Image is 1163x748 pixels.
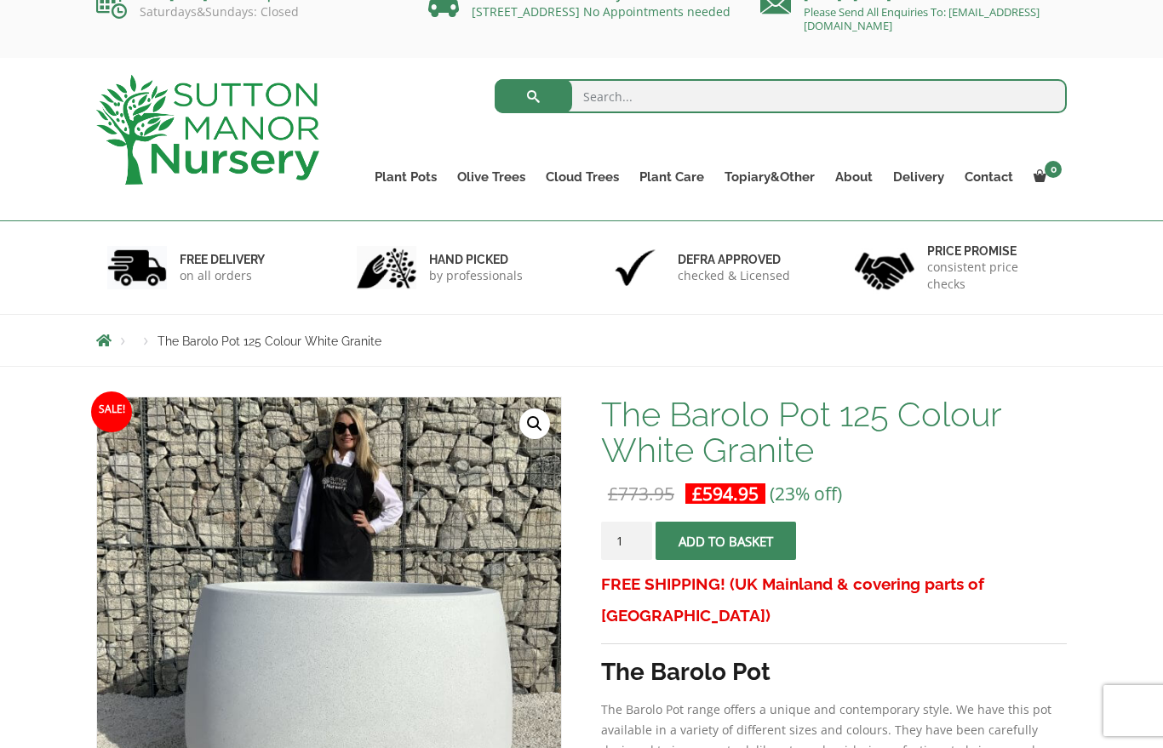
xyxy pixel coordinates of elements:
[364,165,447,189] a: Plant Pots
[692,482,702,505] span: £
[601,658,771,686] strong: The Barolo Pot
[519,408,550,439] a: View full-screen image gallery
[605,246,665,289] img: 3.jpg
[536,165,629,189] a: Cloud Trees
[927,243,1057,259] h6: Price promise
[656,522,796,560] button: Add to basket
[601,568,1067,631] h3: FREE SHIPPING! (UK Mainland & covering parts of [GEOGRAPHIC_DATA])
[883,165,954,189] a: Delivery
[429,267,523,284] p: by professionals
[678,252,790,267] h6: Defra approved
[954,165,1023,189] a: Contact
[804,4,1040,33] a: Please Send All Enquiries To: [EMAIL_ADDRESS][DOMAIN_NAME]
[107,246,167,289] img: 1.jpg
[447,165,536,189] a: Olive Trees
[601,397,1067,468] h1: The Barolo Pot 125 Colour White Granite
[96,5,403,19] p: Saturdays&Sundays: Closed
[1023,165,1067,189] a: 0
[429,252,523,267] h6: hand picked
[180,267,265,284] p: on all orders
[608,482,674,505] bdi: 773.95
[855,242,914,294] img: 4.jpg
[714,165,825,189] a: Topiary&Other
[692,482,759,505] bdi: 594.95
[472,3,730,20] a: [STREET_ADDRESS] No Appointments needed
[678,267,790,284] p: checked & Licensed
[770,482,842,505] span: (23% off)
[158,334,381,348] span: The Barolo Pot 125 Colour White Granite
[601,522,652,560] input: Product quantity
[91,391,132,432] span: Sale!
[180,252,265,267] h6: FREE DELIVERY
[96,334,1067,347] nav: Breadcrumbs
[825,165,883,189] a: About
[608,482,618,505] span: £
[927,259,1057,293] p: consistent price checks
[495,79,1068,113] input: Search...
[629,165,714,189] a: Plant Care
[1045,161,1062,178] span: 0
[96,75,319,185] img: logo
[357,246,416,289] img: 2.jpg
